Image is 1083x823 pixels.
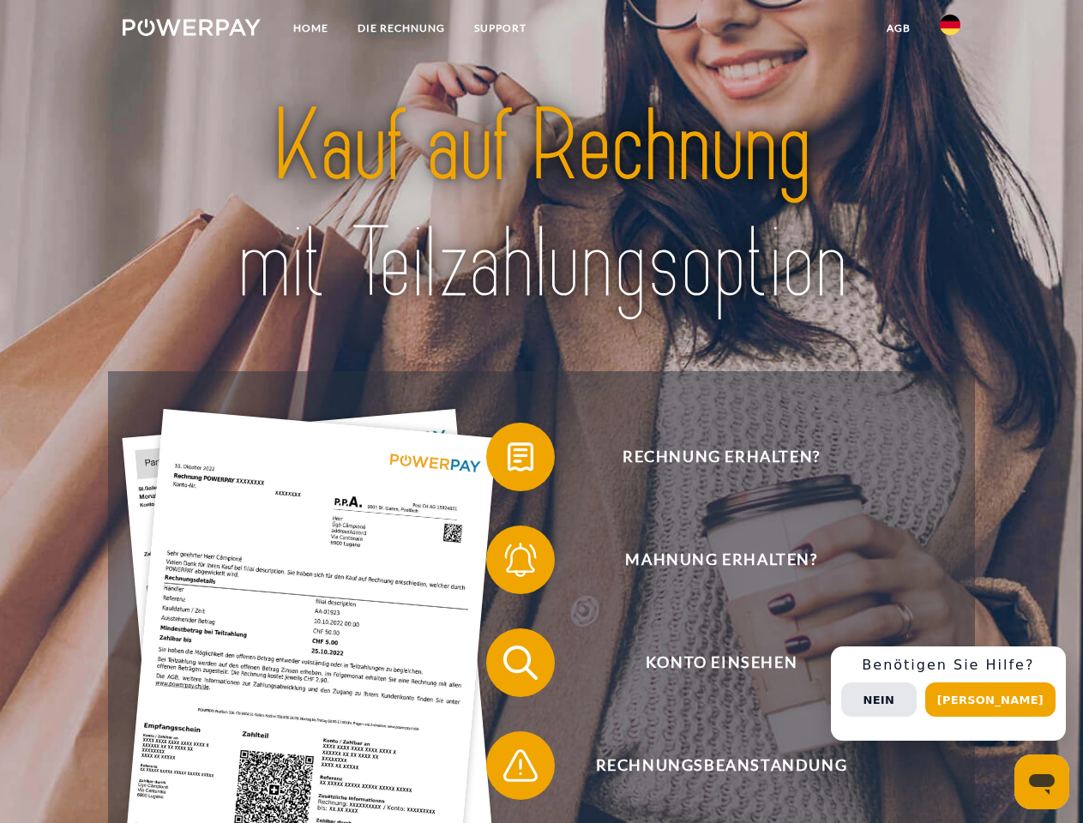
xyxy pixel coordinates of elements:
span: Konto einsehen [511,628,931,697]
img: de [940,15,960,35]
a: Home [279,13,343,44]
span: Rechnungsbeanstandung [511,731,931,800]
button: Rechnungsbeanstandung [486,731,932,800]
span: Mahnung erhalten? [511,526,931,594]
a: SUPPORT [460,13,541,44]
img: logo-powerpay-white.svg [123,19,261,36]
a: DIE RECHNUNG [343,13,460,44]
button: Konto einsehen [486,628,932,697]
iframe: Schaltfläche zum Öffnen des Messaging-Fensters [1014,754,1069,809]
button: Rechnung erhalten? [486,423,932,491]
img: qb_bell.svg [499,538,542,581]
a: agb [872,13,925,44]
img: qb_search.svg [499,641,542,684]
div: Schnellhilfe [831,646,1066,741]
button: Mahnung erhalten? [486,526,932,594]
span: Rechnung erhalten? [511,423,931,491]
h3: Benötigen Sie Hilfe? [841,657,1056,674]
img: title-powerpay_de.svg [164,82,919,328]
img: qb_warning.svg [499,744,542,787]
button: Nein [841,682,917,717]
button: [PERSON_NAME] [925,682,1056,717]
img: qb_bill.svg [499,436,542,478]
